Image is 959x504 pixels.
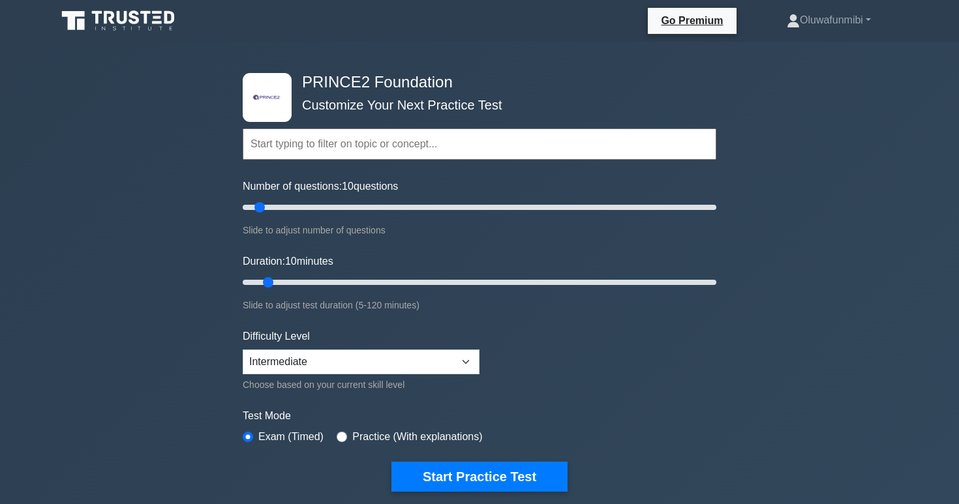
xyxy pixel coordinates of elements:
[243,222,716,238] div: Slide to adjust number of questions
[352,429,482,445] label: Practice (With explanations)
[243,377,479,393] div: Choose based on your current skill level
[243,128,716,160] input: Start typing to filter on topic or concept...
[653,12,731,29] a: Go Premium
[755,7,902,33] a: Oluwafunmibi
[243,329,310,344] label: Difficulty Level
[258,429,324,445] label: Exam (Timed)
[243,179,398,194] label: Number of questions: questions
[285,256,297,267] span: 10
[297,73,652,92] h4: PRINCE2 Foundation
[243,297,716,313] div: Slide to adjust test duration (5-120 minutes)
[391,462,568,492] button: Start Practice Test
[243,408,716,424] label: Test Mode
[342,181,354,192] span: 10
[243,254,333,269] label: Duration: minutes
